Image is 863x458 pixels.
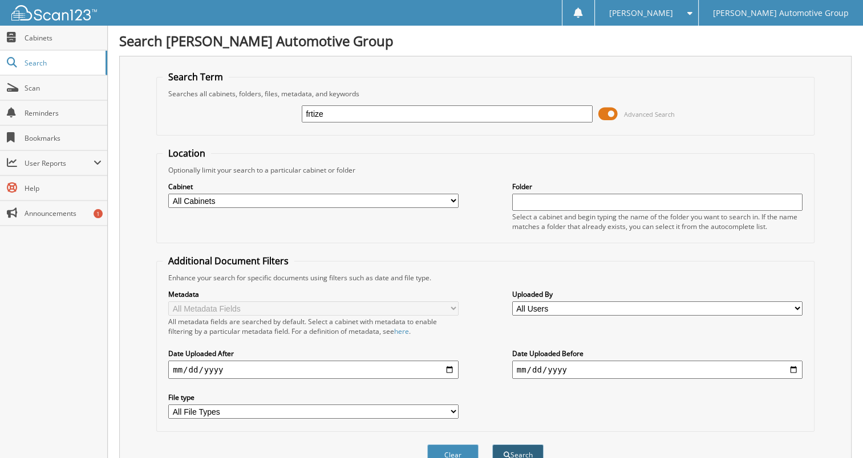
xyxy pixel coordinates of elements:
[119,31,852,50] h1: Search [PERSON_NAME] Automotive Group
[168,182,459,191] label: Cabinet
[168,392,459,402] label: File type
[25,108,102,118] span: Reminders
[512,212,803,231] div: Select a cabinet and begin typing the name of the folder you want to search in. If the name match...
[163,165,808,175] div: Optionally limit your search to a particular cabinet or folder
[11,5,97,21] img: scan123-logo-white.svg
[25,33,102,43] span: Cabinets
[25,208,102,218] span: Announcements
[512,361,803,379] input: end
[25,58,100,68] span: Search
[25,83,102,93] span: Scan
[25,133,102,143] span: Bookmarks
[25,183,102,193] span: Help
[168,349,459,358] label: Date Uploaded After
[25,158,94,168] span: User Reports
[512,182,803,191] label: Folder
[168,317,459,336] div: All metadata fields are searched by default. Select a cabinet with metadata to enable filtering b...
[163,89,808,99] div: Searches all cabinets, folders, files, metadata, and keywords
[163,273,808,283] div: Enhance your search for specific documents using filters such as date and file type.
[168,361,459,379] input: start
[168,289,459,299] label: Metadata
[94,209,103,218] div: 1
[163,71,229,83] legend: Search Term
[512,289,803,299] label: Uploaded By
[624,110,675,118] span: Advanced Search
[394,326,409,336] a: here
[163,147,211,160] legend: Location
[713,10,849,17] span: [PERSON_NAME] Automotive Group
[806,403,863,458] iframe: Chat Widget
[512,349,803,358] label: Date Uploaded Before
[609,10,673,17] span: [PERSON_NAME]
[163,255,294,267] legend: Additional Document Filters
